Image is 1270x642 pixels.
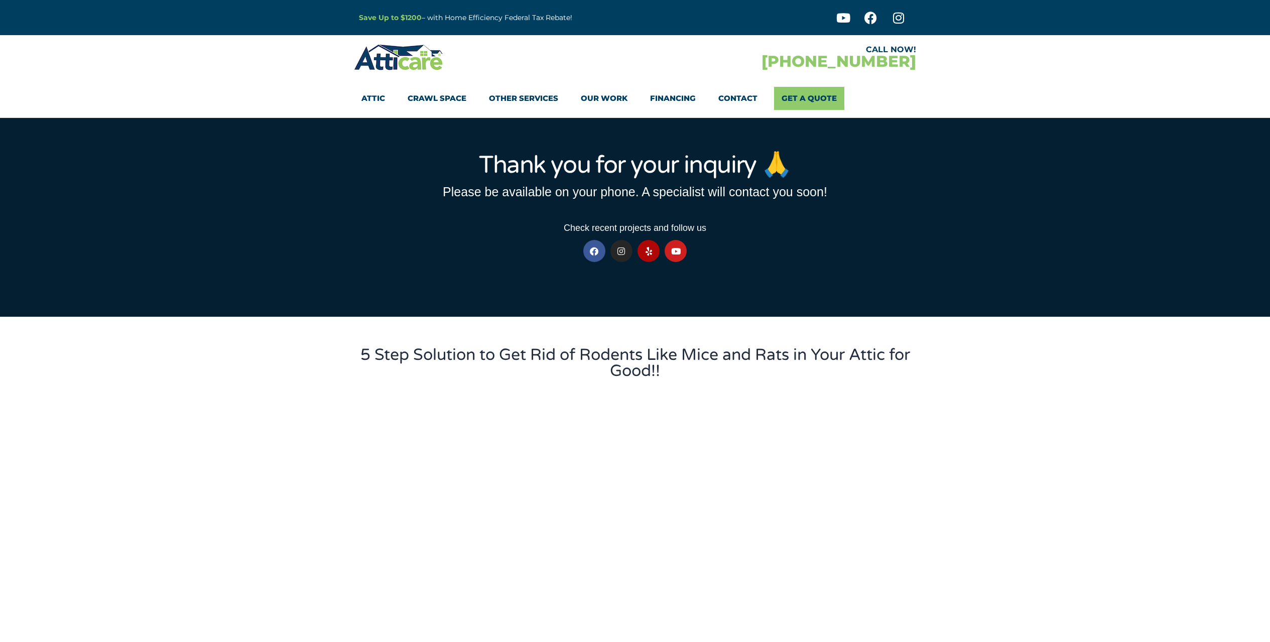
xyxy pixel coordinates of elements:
[359,186,911,198] h3: Please be available on your phone. A specialist will contact you soon!
[361,87,909,110] nav: Menu
[359,347,911,379] h3: 5 Step Solution to Get Rid of Rodents Like Mice and Rats in Your Attic for Good!!
[635,46,916,54] div: CALL NOW!
[359,223,911,232] h3: Check recent projects and follow us
[718,87,757,110] a: Contact
[408,87,466,110] a: Crawl Space
[581,87,627,110] a: Our Work
[359,153,911,177] h1: Thank you for your inquiry 🙏
[361,87,385,110] a: Attic
[650,87,696,110] a: Financing
[774,87,844,110] a: Get A Quote
[359,13,422,22] a: Save Up to $1200
[489,87,558,110] a: Other Services
[359,12,684,24] p: – with Home Efficiency Federal Tax Rebate!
